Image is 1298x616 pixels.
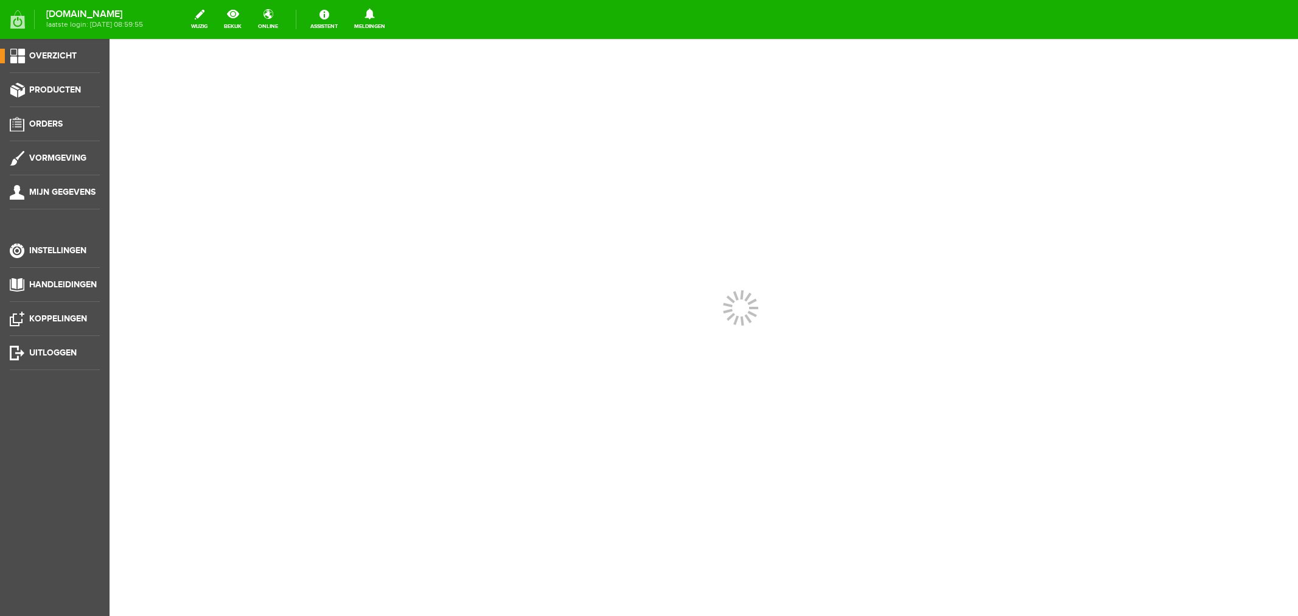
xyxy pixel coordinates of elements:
span: Koppelingen [29,313,87,324]
span: Producten [29,85,81,95]
span: Vormgeving [29,153,86,163]
span: Orders [29,119,63,129]
a: Assistent [303,6,345,33]
a: online [251,6,285,33]
a: bekijk [217,6,249,33]
span: Mijn gegevens [29,187,96,197]
a: wijzig [184,6,215,33]
span: Uitloggen [29,348,77,358]
span: Handleidingen [29,279,97,290]
span: laatste login: [DATE] 08:59:55 [46,21,143,28]
span: Instellingen [29,245,86,256]
a: Meldingen [347,6,393,33]
span: Overzicht [29,51,77,61]
strong: [DOMAIN_NAME] [46,11,143,18]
